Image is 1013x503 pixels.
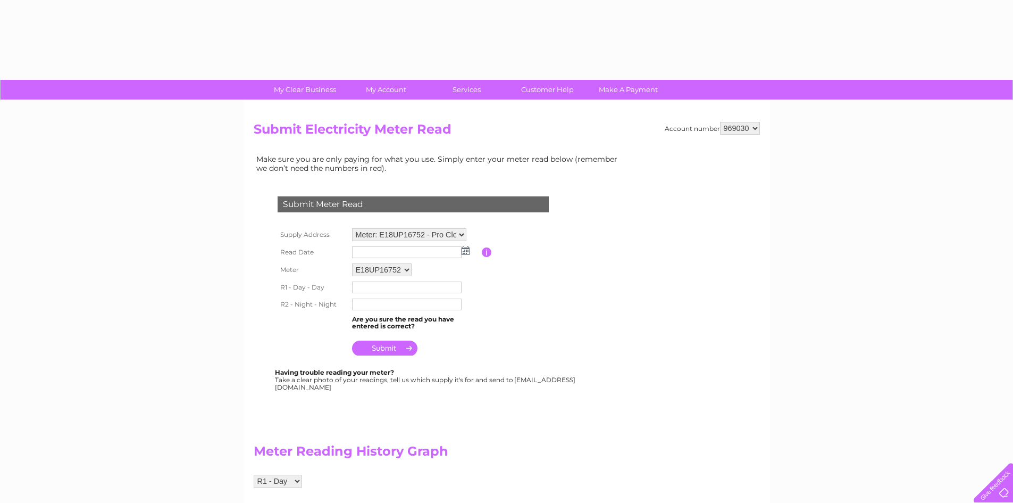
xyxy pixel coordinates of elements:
[482,248,492,257] input: Information
[275,261,349,279] th: Meter
[275,368,394,376] b: Having trouble reading your meter?
[275,369,577,391] div: Take a clear photo of your readings, tell us which supply it's for and send to [EMAIL_ADDRESS][DO...
[254,152,626,175] td: Make sure you are only paying for what you use. Simply enter your meter read below (remember we d...
[462,246,470,255] img: ...
[349,313,482,333] td: Are you sure the read you have entered is correct?
[584,80,672,100] a: Make A Payment
[278,196,549,212] div: Submit Meter Read
[423,80,510,100] a: Services
[254,444,626,464] h2: Meter Reading History Graph
[352,341,417,356] input: Submit
[254,122,760,142] h2: Submit Electricity Meter Read
[275,226,349,244] th: Supply Address
[504,80,591,100] a: Customer Help
[261,80,349,100] a: My Clear Business
[665,122,760,135] div: Account number
[275,296,349,313] th: R2 - Night - Night
[275,279,349,296] th: R1 - Day - Day
[275,244,349,261] th: Read Date
[342,80,430,100] a: My Account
